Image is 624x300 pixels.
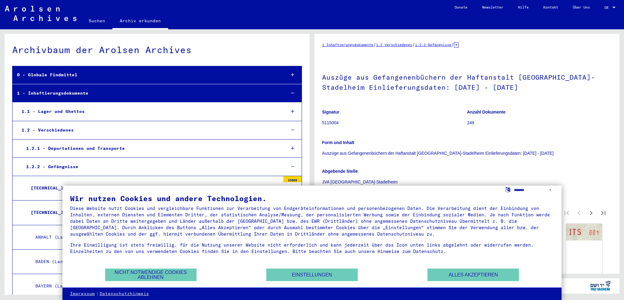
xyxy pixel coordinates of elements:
[322,150,612,157] p: Auszüge aus Gefangenenbüchern der Haftanstalt [GEOGRAPHIC_DATA]-Stadelheim Einlieferungsdaten: [D...
[17,124,281,136] div: 1.2 - Verschiedenes
[322,169,358,174] b: Abgebende Stelle
[589,278,612,293] img: yv_logo.png
[322,110,339,114] b: Signatur
[17,106,281,117] div: 1.1 - Lager und Ghettos
[283,176,302,182] div: 15869
[70,195,554,202] div: Wir nutzen Cookies und andere Technologien.
[505,186,511,192] label: Sprache auswählen
[22,161,281,173] div: 1.2.2 - Gefängnisse
[322,42,373,47] a: 1 Inhaftierungsdokumente
[70,205,554,237] div: Diese Website nutzt Cookies und vergleichbare Funktionen zur Verarbeitung von Endgeräteinformatio...
[105,269,197,281] button: Nicht notwendige Cookies ablehnen
[322,179,612,185] p: JVA [GEOGRAPHIC_DATA]-Stadelheim
[467,110,505,114] b: Anzahl Dokumente
[412,42,415,47] span: /
[573,207,585,219] button: Previous page
[31,231,280,243] div: ANHALT (Land)
[561,207,573,219] button: First page
[112,13,168,29] a: Archiv erkunden
[373,42,376,47] span: /
[427,269,519,281] button: Alles akzeptieren
[585,207,597,219] button: Next page
[451,42,454,47] span: /
[12,69,281,81] div: 0 - Globale Findmittel
[604,5,611,10] span: DE
[514,186,554,194] select: Sprache auswählen
[26,207,280,219] div: [TECHNICAL_ID] - Listenmaterial Gruppe P.P.
[100,291,149,297] a: Datenschutzhinweis
[322,120,467,126] p: 5115004
[376,42,412,47] a: 1.2 Verschiedenes
[415,42,451,47] a: 1.2.2 Gefängnisse
[70,242,554,255] div: Ihre Einwilligung ist stets freiwillig, für die Nutzung unserer Website nicht erforderlich und ka...
[467,120,612,126] p: 249
[22,143,281,154] div: 1.2.1 - Deportationen und Transporte
[70,291,95,297] a: Impressum
[597,207,609,219] button: Last page
[12,87,281,99] div: 1 - Inhaftierungsdokumente
[26,182,280,194] div: [TECHNICAL_ID] - Allgemeine Informationen zu Justizvollzugsanstalten
[81,13,112,28] a: Suchen
[31,256,280,268] div: BADEN (Land)
[322,63,612,100] h1: Auszüge aus Gefangenenbüchern der Haftanstalt [GEOGRAPHIC_DATA]-Stadelheim Einlieferungsdaten: [D...
[322,140,354,145] b: Form und Inhalt
[12,43,302,57] div: Archivbaum der Arolsen Archives
[566,224,602,240] img: 002.jpg
[5,6,76,21] img: Arolsen_neg.svg
[266,269,358,281] button: Einstellungen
